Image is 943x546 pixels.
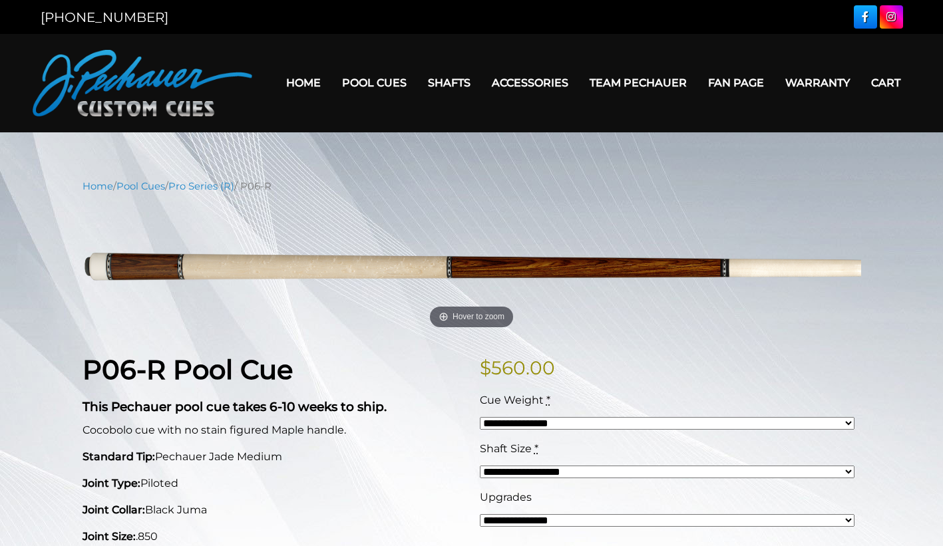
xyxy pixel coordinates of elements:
[546,394,550,406] abbr: required
[83,179,861,194] nav: Breadcrumb
[860,66,911,100] a: Cart
[83,399,387,414] strong: This Pechauer pool cue takes 6-10 weeks to ship.
[331,66,417,100] a: Pool Cues
[83,353,293,386] strong: P06-R Pool Cue
[83,530,136,543] strong: Joint Size:
[480,356,555,379] bdi: 560.00
[83,476,464,491] p: Piloted
[480,442,532,455] span: Shaft Size
[775,66,860,100] a: Warranty
[480,356,491,379] span: $
[83,204,861,333] img: P06-N.png
[116,180,165,192] a: Pool Cues
[83,180,113,192] a: Home
[83,204,861,333] a: Hover to zoom
[41,9,168,25] a: [PHONE_NUMBER]
[480,491,532,503] span: Upgrades
[83,529,464,545] p: .850
[480,394,544,406] span: Cue Weight
[481,66,579,100] a: Accessories
[83,449,464,465] p: Pechauer Jade Medium
[697,66,775,100] a: Fan Page
[579,66,697,100] a: Team Pechauer
[168,180,234,192] a: Pro Series (R)
[276,66,331,100] a: Home
[83,502,464,518] p: Black Juma
[417,66,481,100] a: Shafts
[83,450,155,463] strong: Standard Tip:
[33,50,252,116] img: Pechauer Custom Cues
[83,422,464,438] p: Cocobolo cue with no stain figured Maple handle.
[534,442,538,455] abbr: required
[83,477,140,489] strong: Joint Type:
[83,503,145,516] strong: Joint Collar:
